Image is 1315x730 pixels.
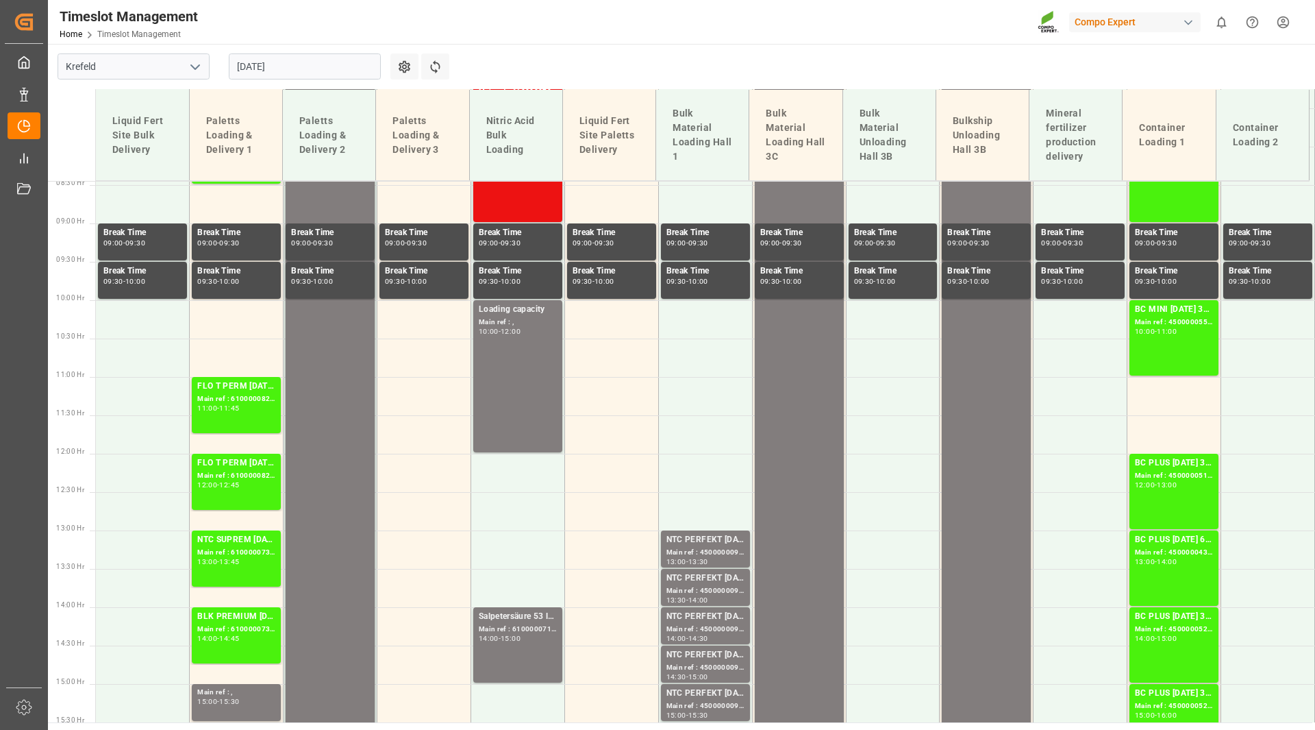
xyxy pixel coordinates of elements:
div: 09:00 [666,240,686,246]
span: 08:30 Hr [56,179,84,186]
div: 10:00 [501,278,521,284]
div: - [1249,278,1251,284]
div: 15:00 [688,674,708,680]
div: 10:00 [876,278,896,284]
div: 09:00 [385,240,405,246]
div: 09:30 [1063,240,1083,246]
div: 09:00 [1229,240,1249,246]
div: 09:30 [969,240,989,246]
div: Main ref : 6100000821, 2000000521; [197,470,275,482]
div: 14:30 [688,635,708,642]
div: Main ref : 4500000094, 2000000074; [666,585,744,597]
div: 12:00 [501,328,521,334]
div: FLO T PERM [DATE] 25kg (x40) INT; [197,457,275,470]
div: 09:30 [854,278,874,284]
div: Break Time [854,226,932,240]
div: 15:00 [197,698,217,705]
span: 09:30 Hr [56,256,84,263]
div: 12:00 [1135,482,1155,488]
div: 13:45 [219,559,239,565]
div: 10:00 [125,278,145,284]
div: 14:00 [479,635,499,642]
div: 15:00 [1157,635,1177,642]
div: Break Time [666,265,744,278]
span: 10:00 Hr [56,294,84,302]
span: 15:30 Hr [56,716,84,724]
div: Paletts Loading & Delivery 3 [387,108,458,162]
div: 13:00 [197,559,217,565]
div: 09:30 [1135,278,1155,284]
div: 09:30 [760,278,780,284]
div: Break Time [103,226,181,240]
input: DD.MM.YYYY [229,53,381,80]
div: 13:30 [688,559,708,565]
div: - [686,674,688,680]
div: Mineral fertilizer production delivery [1040,101,1111,169]
div: Break Time [479,226,557,240]
button: open menu [184,56,205,77]
div: Main ref : 6100000822, 2000000521; [197,393,275,405]
div: Break Time [103,265,181,278]
div: 09:30 [219,240,239,246]
div: 09:30 [1041,278,1061,284]
div: Bulkship Unloading Hall 3B [947,108,1018,162]
div: Break Time [1135,226,1213,240]
div: 09:30 [666,278,686,284]
div: Liquid Fert Site Paletts Delivery [574,108,644,162]
div: 15:30 [688,712,708,718]
div: BC PLUS [DATE] 3M 25kg (x42) WW; [1135,687,1213,701]
div: 09:00 [760,240,780,246]
div: 09:30 [1251,240,1270,246]
div: - [686,597,688,603]
div: 09:00 [1135,240,1155,246]
div: - [873,240,875,246]
div: 09:30 [125,240,145,246]
div: Break Time [760,265,838,278]
div: Main ref : 6100000737, 2000000222; [197,624,275,635]
div: - [967,278,969,284]
span: 12:30 Hr [56,486,84,494]
a: Home [60,29,82,39]
div: 13:00 [1157,482,1177,488]
div: - [217,405,219,411]
div: 10:00 [313,278,333,284]
div: 09:30 [291,278,311,284]
div: Main ref : 4500000093, 2000000074; [666,701,744,712]
div: Main ref : 4500000521, 2000000422; [1135,701,1213,712]
div: 09:30 [947,278,967,284]
div: Break Time [1229,265,1307,278]
div: - [1155,712,1157,718]
div: 15:00 [1135,712,1155,718]
div: Break Time [666,226,744,240]
div: 09:00 [854,240,874,246]
span: 12:00 Hr [56,448,84,455]
div: - [686,712,688,718]
div: 14:00 [666,635,686,642]
div: 14:00 [1135,635,1155,642]
div: - [592,240,594,246]
div: 12:00 [197,482,217,488]
div: Paletts Loading & Delivery 1 [201,108,271,162]
div: - [1155,240,1157,246]
div: - [1155,559,1157,565]
div: NTC SUPREM [DATE]+3+TE 600kg BB;TPL Bodenaktivator 20kg (x50) D,A,CH;NTC CLASSIC [DATE] 25kg (x40... [197,533,275,547]
div: - [499,278,501,284]
div: 12:45 [219,482,239,488]
div: 13:00 [1135,559,1155,565]
div: BC PLUS [DATE] 3M 25kg (x42) WW; [1135,610,1213,624]
div: 13:30 [666,597,686,603]
div: Break Time [1041,265,1119,278]
div: - [217,278,219,284]
div: 09:30 [1229,278,1249,284]
div: 11:45 [219,405,239,411]
span: 11:00 Hr [56,371,84,378]
div: Main ref : 6100000713, 2000000830; [479,624,557,635]
div: 10:00 [782,278,802,284]
div: 10:00 [1251,278,1270,284]
div: - [499,635,501,642]
div: 10:00 [219,278,239,284]
div: - [217,240,219,246]
div: 09:30 [385,278,405,284]
div: NTC PERFEKT [DATE]+1+TE (GW) BULK; [666,687,744,701]
div: - [1155,278,1157,284]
